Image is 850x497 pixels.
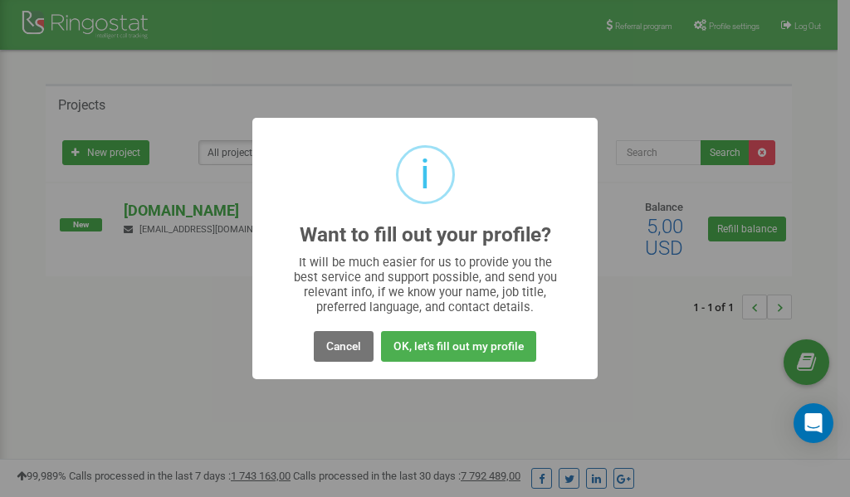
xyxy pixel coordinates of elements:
[794,403,833,443] div: Open Intercom Messenger
[300,224,551,246] h2: Want to fill out your profile?
[420,148,430,202] div: i
[314,331,374,362] button: Cancel
[286,255,565,314] div: It will be much easier for us to provide you the best service and support possible, and send you ...
[381,331,536,362] button: OK, let's fill out my profile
